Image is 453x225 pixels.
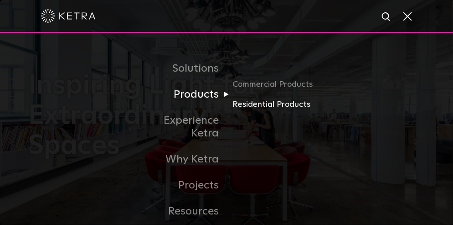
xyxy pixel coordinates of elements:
[381,11,392,23] img: search icon
[133,56,226,82] a: Solutions
[133,82,226,108] a: Products
[133,108,226,147] a: Experience Ketra
[133,199,226,225] a: Resources
[133,173,226,199] a: Projects
[41,9,96,23] img: ketra-logo-2019-white
[133,147,226,173] a: Why Ketra
[232,78,320,98] a: Commercial Products
[232,98,320,111] a: Residential Products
